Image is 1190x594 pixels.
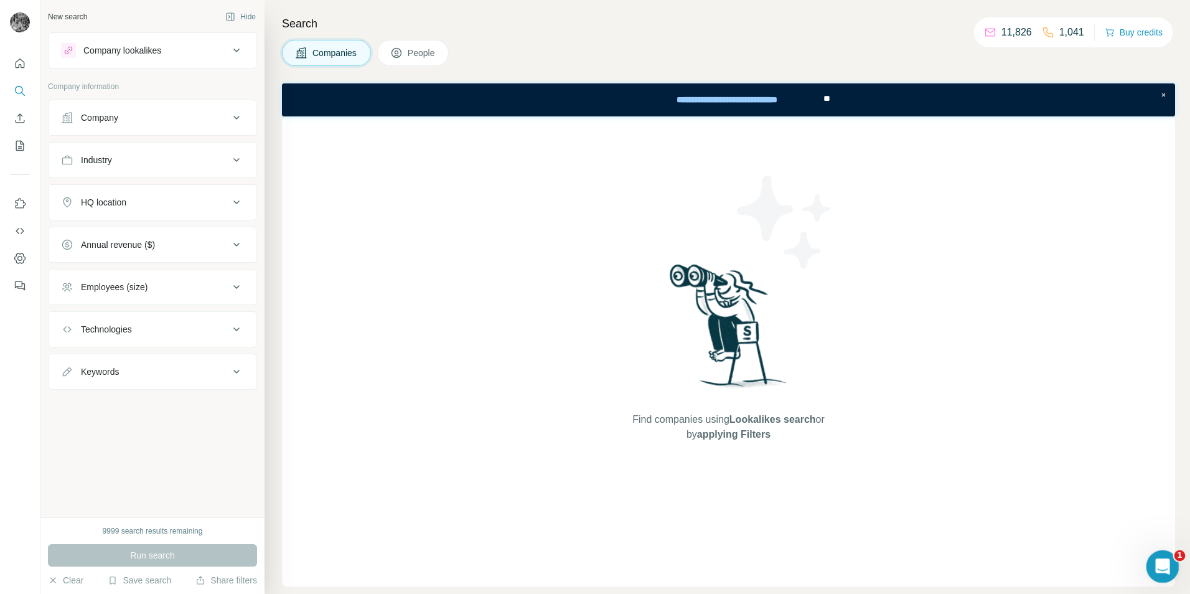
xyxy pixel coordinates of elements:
[10,220,30,242] button: Use Surfe API
[83,44,161,57] div: Company lookalikes
[1059,25,1084,40] p: 1,041
[10,275,30,297] button: Feedback
[10,107,30,130] button: Enrich CSV
[49,187,256,217] button: HQ location
[48,11,87,22] div: New search
[10,80,30,102] button: Search
[81,323,132,336] div: Technologies
[282,15,1175,32] h4: Search
[108,574,171,587] button: Save search
[48,81,257,92] p: Company information
[195,574,257,587] button: Share filters
[10,134,30,157] button: My lists
[1174,550,1186,562] span: 1
[10,247,30,270] button: Dashboard
[697,429,771,440] span: applying Filters
[81,281,148,293] div: Employees (size)
[729,166,841,278] img: Surfe Illustration - Stars
[48,574,83,587] button: Clear
[49,145,256,175] button: Industry
[408,47,436,59] span: People
[81,111,118,124] div: Company
[1105,24,1163,41] button: Buy credits
[1146,550,1179,583] iframe: Intercom live chat
[312,47,358,59] span: Companies
[629,412,828,442] span: Find companies using or by
[49,103,256,133] button: Company
[49,35,256,65] button: Company lookalikes
[664,261,794,400] img: Surfe Illustration - Woman searching with binoculars
[49,357,256,387] button: Keywords
[103,526,203,537] div: 9999 search results remaining
[49,272,256,302] button: Employees (size)
[81,238,155,251] div: Annual revenue ($)
[10,52,30,75] button: Quick start
[49,314,256,344] button: Technologies
[1001,25,1032,40] p: 11,826
[729,414,816,425] span: Lookalikes search
[81,196,126,209] div: HQ location
[282,83,1175,116] iframe: Banner
[81,365,119,378] div: Keywords
[10,12,30,32] img: Avatar
[217,7,265,26] button: Hide
[81,154,112,166] div: Industry
[10,192,30,215] button: Use Surfe on LinkedIn
[49,230,256,260] button: Annual revenue ($)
